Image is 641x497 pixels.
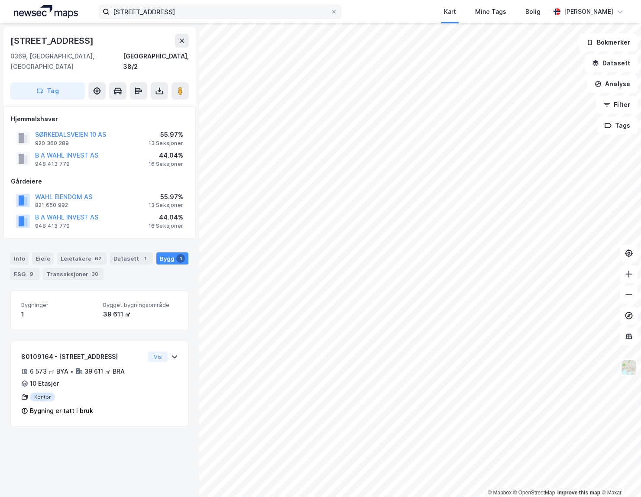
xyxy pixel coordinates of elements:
[513,490,555,496] a: OpenStreetMap
[21,301,96,309] span: Bygninger
[35,161,70,168] div: 948 413 779
[149,129,183,140] div: 55.97%
[70,368,74,375] div: •
[21,309,96,319] div: 1
[35,223,70,229] div: 948 413 779
[14,5,78,18] img: logo.a4113a55bc3d86da70a041830d287a7e.svg
[587,75,638,93] button: Analyse
[585,55,638,72] button: Datasett
[10,252,29,265] div: Info
[525,6,541,17] div: Bolig
[11,176,188,187] div: Gårdeiere
[149,192,183,202] div: 55.97%
[148,352,168,362] button: Vis
[43,268,104,280] div: Transaksjoner
[32,252,54,265] div: Eiere
[10,82,85,100] button: Tag
[444,6,456,17] div: Kart
[176,254,185,263] div: 1
[564,6,613,17] div: [PERSON_NAME]
[110,5,330,18] input: Søk på adresse, matrikkel, gårdeiere, leietakere eller personer
[10,51,123,72] div: 0369, [GEOGRAPHIC_DATA], [GEOGRAPHIC_DATA]
[10,268,39,280] div: ESG
[90,270,100,278] div: 30
[488,490,512,496] a: Mapbox
[30,406,93,416] div: Bygning er tatt i bruk
[579,34,638,51] button: Bokmerker
[27,270,36,278] div: 9
[598,455,641,497] iframe: Chat Widget
[557,490,600,496] a: Improve this map
[149,202,183,209] div: 13 Seksjoner
[30,378,59,389] div: 10 Etasjer
[149,223,183,229] div: 16 Seksjoner
[21,352,145,362] div: 80109164 - [STREET_ADDRESS]
[596,96,638,113] button: Filter
[621,359,637,376] img: Z
[123,51,189,72] div: [GEOGRAPHIC_DATA], 38/2
[110,252,153,265] div: Datasett
[149,150,183,161] div: 44.04%
[149,140,183,147] div: 13 Seksjoner
[10,34,95,48] div: [STREET_ADDRESS]
[84,366,125,377] div: 39 611 ㎡ BRA
[35,202,68,209] div: 821 650 992
[93,254,103,263] div: 62
[103,301,178,309] span: Bygget bygningsområde
[103,309,178,319] div: 39 611 ㎡
[35,140,69,147] div: 920 360 289
[156,252,188,265] div: Bygg
[30,366,68,377] div: 6 573 ㎡ BYA
[11,114,188,124] div: Hjemmelshaver
[149,161,183,168] div: 16 Seksjoner
[475,6,506,17] div: Mine Tags
[597,117,638,134] button: Tags
[57,252,107,265] div: Leietakere
[141,254,149,263] div: 1
[149,212,183,223] div: 44.04%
